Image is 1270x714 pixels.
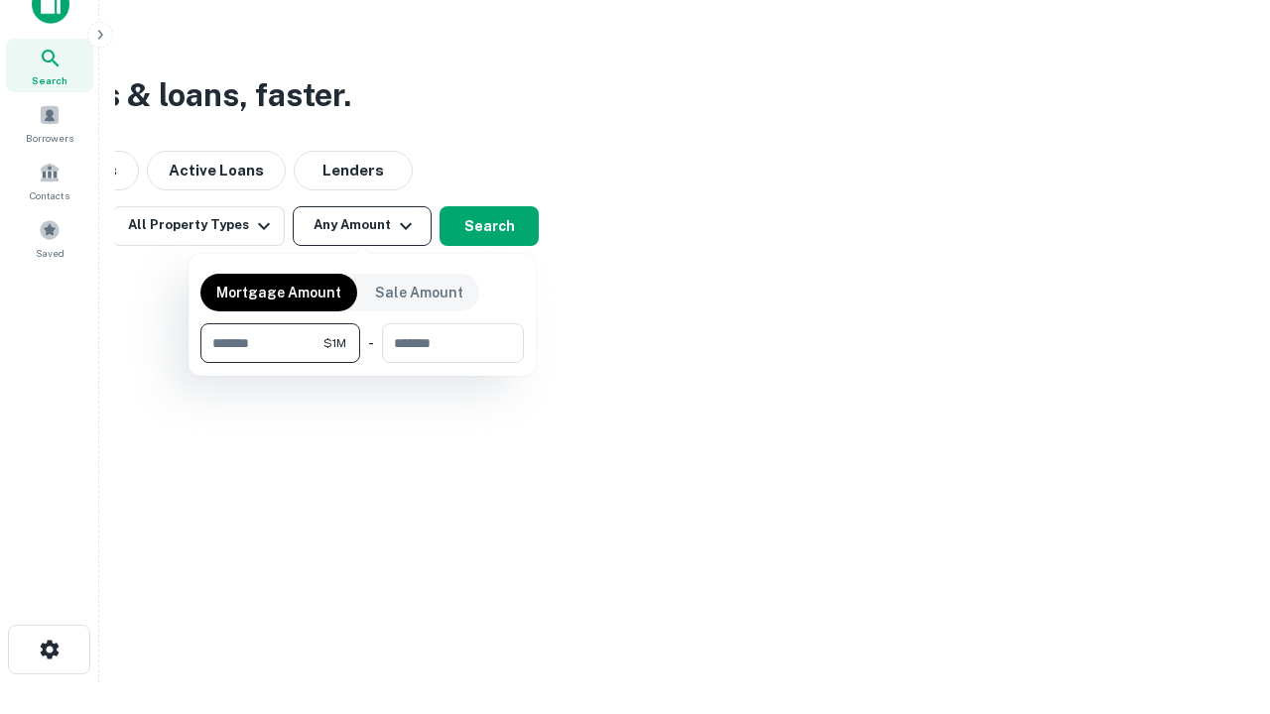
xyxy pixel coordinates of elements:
[368,323,374,363] div: -
[216,282,341,303] p: Mortgage Amount
[375,282,463,303] p: Sale Amount
[323,334,346,352] span: $1M
[1171,555,1270,651] iframe: Chat Widget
